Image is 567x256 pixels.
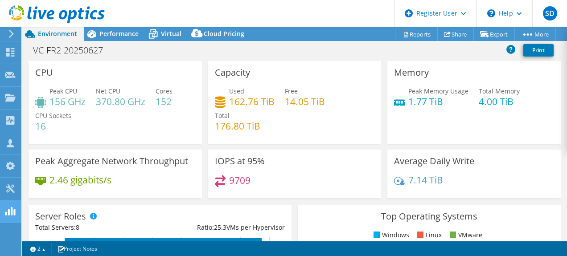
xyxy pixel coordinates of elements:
a: More [514,27,556,41]
span: Cloud Pricing [204,29,244,38]
h3: Average Daily Write [394,156,474,166]
span: Environment [38,29,77,38]
span: Cores [156,87,173,95]
div: Ratio: VMs per Hypervisor [160,223,285,232]
li: Linux [415,230,442,240]
span: CPU Sockets [35,111,71,120]
h4: 176.80 TiB [215,121,260,131]
h3: Server Roles [35,211,86,221]
h4: 370.80 GHz [96,97,145,106]
span: 25.3 [214,223,226,232]
h4: 4.00 TiB [479,97,520,106]
text: Guest VM [38,240,60,246]
a: Print [523,44,554,57]
h3: Top Operating Systems [304,211,554,221]
div: Total Servers: [35,223,160,232]
svg: \n [487,9,495,17]
text: 202 [266,240,272,245]
span: Free [285,87,298,95]
span: Used [229,87,244,95]
h3: CPU [35,68,53,77]
h4: 7.14 TiB [408,175,443,185]
h4: 156 GHz [49,97,86,106]
span: Peak CPU [49,87,77,95]
h4: 162.76 TiB [229,97,275,106]
h4: 14.05 TiB [285,97,325,106]
span: Peak Memory Usage [408,87,468,95]
h4: 1.77 TiB [408,97,468,106]
a: Project Notes [51,243,103,254]
span: SD [543,6,557,20]
a: Export [473,27,515,41]
h4: 2.46 gigabits/s [49,175,111,185]
h3: Capacity [215,68,250,77]
li: Windows [371,230,409,240]
span: Total Memory [479,87,520,95]
span: 8 [76,223,79,232]
span: Performance [99,29,139,38]
h1: VC-FR2-20250627 [29,45,117,55]
span: Net CPU [96,87,120,95]
h4: 16 [35,121,71,131]
a: 2 [24,243,52,254]
h4: 9709 [229,175,251,185]
h4: 152 [156,97,173,106]
h3: IOPS at 95% [215,156,265,166]
a: Reports [395,27,438,41]
span: Total [215,111,230,120]
span: Virtual [161,29,181,38]
h3: Peak Aggregate Network Throughput [35,156,188,166]
h3: Memory [394,68,429,77]
a: Share [437,27,474,41]
li: VMware [448,230,482,240]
